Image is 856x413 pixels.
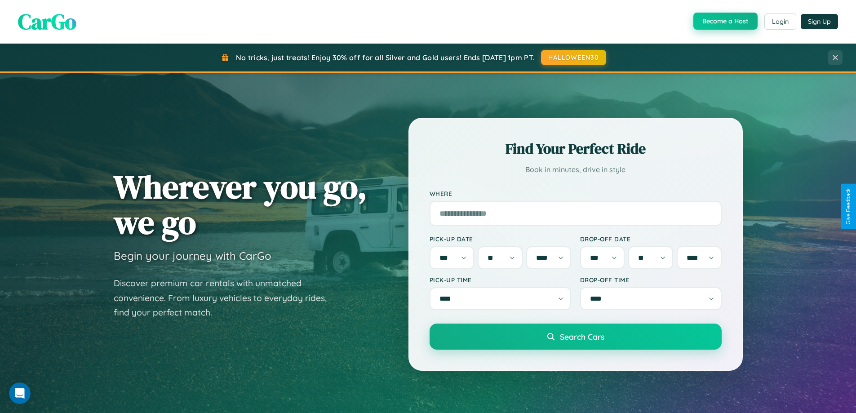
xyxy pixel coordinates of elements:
label: Pick-up Date [430,235,571,243]
span: CarGo [18,7,76,36]
button: Sign Up [801,14,838,29]
button: Login [764,13,796,30]
span: No tricks, just treats! Enjoy 30% off for all Silver and Gold users! Ends [DATE] 1pm PT. [236,53,534,62]
h2: Find Your Perfect Ride [430,139,722,159]
button: HALLOWEEN30 [541,50,606,65]
label: Drop-off Time [580,276,722,284]
button: Search Cars [430,324,722,350]
label: Pick-up Time [430,276,571,284]
span: Search Cars [560,332,604,342]
h3: Begin your journey with CarGo [114,249,271,262]
h1: Wherever you go, we go [114,169,367,240]
p: Book in minutes, drive in style [430,163,722,176]
div: Give Feedback [845,188,852,225]
label: Drop-off Date [580,235,722,243]
button: Become a Host [693,13,758,30]
label: Where [430,190,722,197]
p: Discover premium car rentals with unmatched convenience. From luxury vehicles to everyday rides, ... [114,276,338,320]
iframe: Intercom live chat [9,382,31,404]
